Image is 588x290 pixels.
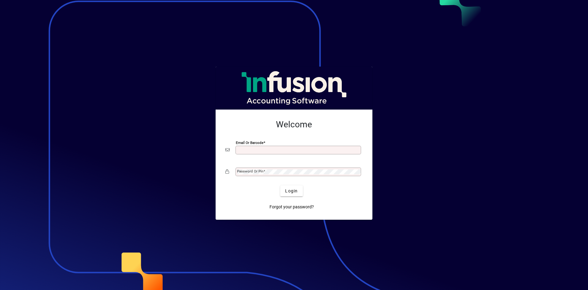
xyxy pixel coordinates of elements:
[269,204,314,210] span: Forgot your password?
[285,188,298,194] span: Login
[237,169,263,173] mat-label: Password or Pin
[236,141,263,145] mat-label: Email or Barcode
[225,119,363,130] h2: Welcome
[267,201,316,212] a: Forgot your password?
[280,185,303,196] button: Login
